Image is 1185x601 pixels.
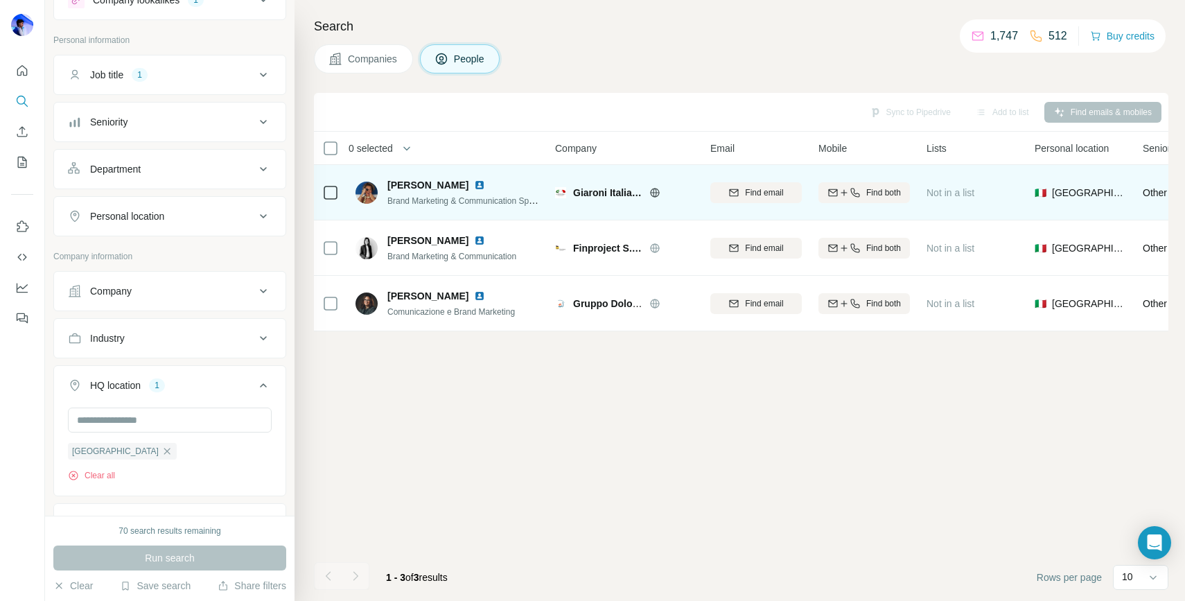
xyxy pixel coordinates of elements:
span: Rows per page [1037,570,1102,584]
span: 🇮🇹 [1035,186,1046,200]
button: Find both [818,293,910,314]
span: Other [1143,243,1167,254]
h4: Search [314,17,1168,36]
span: [PERSON_NAME] [387,178,468,192]
span: Comunicazione e Brand Marketing [387,307,515,317]
span: Find both [866,186,901,199]
span: Personal location [1035,141,1109,155]
button: Find email [710,293,802,314]
p: 10 [1122,570,1133,584]
div: Job title [90,68,123,82]
button: Use Surfe API [11,245,33,270]
p: Company information [53,250,286,263]
button: Enrich CSV [11,119,33,144]
button: Share filters [218,579,286,593]
button: Feedback [11,306,33,331]
button: My lists [11,150,33,175]
p: 1,747 [990,28,1018,44]
span: Find both [866,242,901,254]
img: Avatar [355,293,378,315]
button: Find both [818,238,910,259]
span: Other [1143,298,1167,309]
span: 3 [414,572,419,583]
div: Company [90,284,132,298]
span: Email [710,141,735,155]
button: Save search [120,579,191,593]
div: Open Intercom Messenger [1138,526,1171,559]
span: [GEOGRAPHIC_DATA] [1052,186,1126,200]
span: Gruppo Dolomiti Energia [573,298,688,309]
span: [GEOGRAPHIC_DATA] [1052,241,1126,255]
span: Not in a list [927,243,974,254]
span: Not in a list [927,187,974,198]
span: [GEOGRAPHIC_DATA] [72,445,159,458]
button: Find email [710,182,802,203]
button: Annual revenue ($) [54,507,286,540]
p: Personal information [53,34,286,46]
img: Avatar [355,237,378,259]
p: 512 [1048,28,1067,44]
div: Personal location [90,209,164,223]
img: Logo of Giaroni Italia Srl [555,187,566,198]
button: Use Surfe on LinkedIn [11,214,33,239]
img: LinkedIn logo [474,235,485,246]
button: Find email [710,238,802,259]
span: 🇮🇹 [1035,297,1046,311]
span: Finproject S.p.A. [573,241,642,255]
button: Department [54,153,286,186]
img: Avatar [11,14,33,36]
div: Department [90,162,141,176]
span: 1 - 3 [386,572,405,583]
button: Search [11,89,33,114]
img: LinkedIn logo [474,290,485,302]
span: Seniority [1143,141,1180,155]
button: HQ location1 [54,369,286,408]
div: 70 search results remaining [119,525,220,537]
span: Find email [745,297,783,310]
button: Clear all [68,469,115,482]
span: Brand Marketing & Communication Specialist [387,195,554,206]
span: Lists [927,141,947,155]
button: Find both [818,182,910,203]
button: Buy credits [1090,26,1155,46]
div: Seniority [90,115,128,129]
span: 🇮🇹 [1035,241,1046,255]
span: People [454,52,486,66]
button: Industry [54,322,286,355]
span: Brand Marketing & Communication [387,252,516,261]
span: [PERSON_NAME] [387,289,468,303]
button: Job title1 [54,58,286,92]
span: Find email [745,242,783,254]
span: Company [555,141,597,155]
button: Dashboard [11,275,33,300]
img: Logo of Gruppo Dolomiti Energia [555,298,566,309]
img: LinkedIn logo [474,180,485,191]
button: Personal location [54,200,286,233]
img: Logo of Finproject S.p.A. [555,243,566,254]
span: of [405,572,414,583]
span: 0 selected [349,141,393,155]
span: [GEOGRAPHIC_DATA] [1052,297,1126,311]
span: [PERSON_NAME] [387,234,468,247]
img: Avatar [355,182,378,204]
span: Other [1143,187,1167,198]
button: Clear [53,579,93,593]
div: 1 [149,379,165,392]
span: Mobile [818,141,847,155]
div: HQ location [90,378,141,392]
div: Industry [90,331,125,345]
span: Find email [745,186,783,199]
span: Giaroni Italia Srl [573,186,642,200]
span: Find both [866,297,901,310]
span: results [386,572,448,583]
button: Quick start [11,58,33,83]
span: Companies [348,52,398,66]
div: 1 [132,69,148,81]
span: Not in a list [927,298,974,309]
button: Seniority [54,105,286,139]
button: Company [54,275,286,308]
